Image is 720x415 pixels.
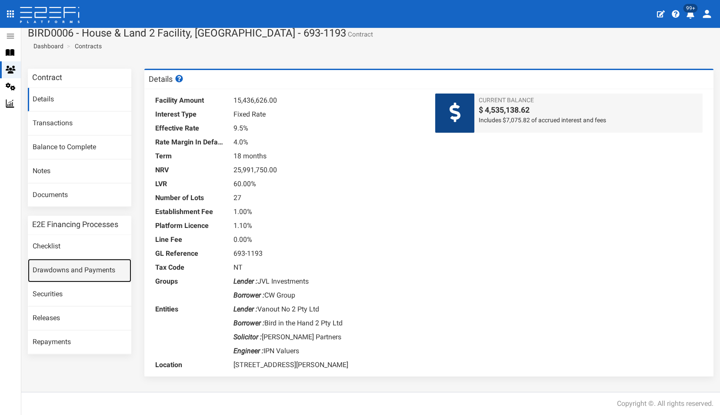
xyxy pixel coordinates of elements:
a: Transactions [28,112,131,135]
dd: 693-1193 [233,247,423,261]
dd: 60.00% [233,177,423,191]
dt: Groups [155,274,225,288]
dd: 18 months [233,149,423,163]
a: Documents [28,184,131,207]
h1: BIRD0006 - House & Land 2 Facility, [GEOGRAPHIC_DATA] - 693-1193 [28,27,713,39]
a: Securities [28,283,131,306]
small: Contract [346,31,373,38]
dt: LVR [155,177,225,191]
a: Contracts [75,42,102,50]
a: Details [28,88,131,111]
dd: Vanout No 2 Pty Ltd [233,302,423,316]
dt: Term [155,149,225,163]
a: Dashboard [30,42,63,50]
dd: JVL Investments [233,274,423,288]
dd: Fixed Rate [233,107,423,121]
a: Notes [28,160,131,183]
dd: [STREET_ADDRESS][PERSON_NAME] [233,358,423,372]
dd: 9.5% [233,121,423,135]
dd: [PERSON_NAME] Partners [233,330,423,344]
dd: IPN Valuers [233,344,423,358]
dd: Bird in the Hand 2 Pty Ltd [233,316,423,330]
dd: 0.00% [233,233,423,247]
dd: 27 [233,191,423,205]
i: Borrower : [233,319,264,327]
dt: NRV [155,163,225,177]
dt: Line Fee [155,233,225,247]
i: Engineer : [233,347,263,355]
a: Checklist [28,235,131,258]
i: Solicitor : [233,333,262,341]
h3: Details [149,75,184,83]
dd: 4.0% [233,135,423,149]
i: Borrower : [233,291,264,299]
dd: CW Group [233,288,423,302]
dd: 1.00% [233,205,423,219]
i: Lender : [233,277,257,285]
span: Current Balance [479,96,698,104]
dt: Platform Licence [155,219,225,233]
dt: Tax Code [155,261,225,274]
dt: Location [155,358,225,372]
dt: Interest Type [155,107,225,121]
span: Dashboard [30,43,63,50]
dd: NT [233,261,423,274]
dt: Establishment Fee [155,205,225,219]
dt: Rate Margin In Default [155,135,225,149]
dd: 15,436,626.00 [233,94,423,107]
dd: 1.10% [233,219,423,233]
h3: Contract [32,74,62,81]
dd: 25,991,750.00 [233,163,423,177]
dt: Effective Rate [155,121,225,135]
a: Repayments [28,331,131,354]
dt: GL Reference [155,247,225,261]
span: Includes $7,075.82 of accrued interest and fees [479,116,698,124]
dt: Entities [155,302,225,316]
i: Lender : [233,305,257,313]
div: Copyright ©. All rights reserved. [617,399,713,409]
a: Balance to Complete [28,136,131,159]
span: $ 4,535,138.62 [479,104,698,116]
dt: Number of Lots [155,191,225,205]
a: Drawdowns and Payments [28,259,131,282]
h3: E2E Financing Processes [32,221,118,228]
dt: Facility Amount [155,94,225,107]
a: Releases [28,307,131,330]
